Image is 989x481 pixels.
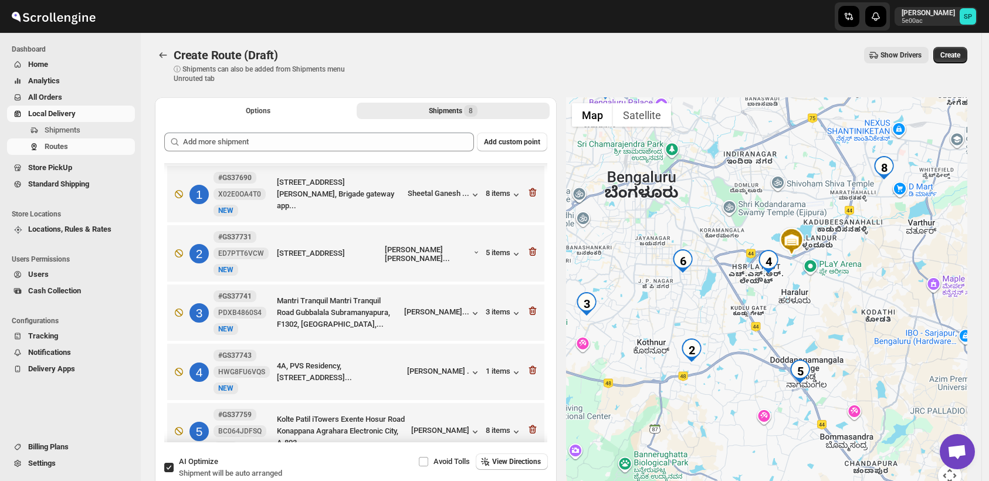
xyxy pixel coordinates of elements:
button: View Directions [476,453,548,470]
div: 6 [671,249,695,273]
div: Sheetal Ganesh ... [408,189,469,198]
div: 3 items [486,307,522,319]
button: Locations, Rules & Rates [7,221,135,238]
button: [PERSON_NAME] [411,426,481,438]
div: 3 [575,292,598,316]
span: Tracking [28,331,58,340]
div: Mantri Tranquil Mantri Tranquil Road Gubbalala Subramanyapura, F1302, [GEOGRAPHIC_DATA],... [277,295,399,330]
p: ⓘ Shipments can also be added from Shipments menu Unrouted tab [174,65,358,83]
button: All Orders [7,89,135,106]
button: Routes [7,138,135,155]
button: Cash Collection [7,283,135,299]
span: Avoid Tolls [433,457,470,466]
span: Billing Plans [28,442,69,451]
div: Kolte Patil iTowers Exente Hosur Road Konappana Agrahara Electronic City, A-803,... [277,414,407,449]
button: 8 items [486,426,522,438]
span: Create [940,50,960,60]
button: Routes [155,47,171,63]
button: Add custom point [477,133,547,151]
span: Sulakshana Pundle [960,8,976,25]
button: Shipments [7,122,135,138]
div: [PERSON_NAME]... [404,307,469,316]
span: BC064JDFSQ [218,426,262,436]
b: #GS37743 [218,351,252,360]
span: Delivery Apps [28,364,75,373]
b: #GS37741 [218,292,252,300]
div: Open chat [940,434,975,469]
span: Store Locations [12,209,135,219]
button: Delivery Apps [7,361,135,377]
div: 4A, PVS Residency, [STREET_ADDRESS]... [277,360,402,384]
span: Locations, Rules & Rates [28,225,111,233]
div: 4 [189,363,209,382]
img: ScrollEngine [9,2,97,31]
b: #GS37731 [218,233,252,241]
span: Shipment will be auto arranged [179,469,282,477]
div: 3 [189,303,209,323]
span: Analytics [28,76,60,85]
p: 5e00ac [902,18,955,25]
button: Analytics [7,73,135,89]
span: PDXB4860S4 [218,308,262,317]
span: 8 [469,106,473,116]
button: Home [7,56,135,73]
span: Show Drivers [880,50,922,60]
button: Sheetal Ganesh ... [408,189,481,201]
span: NEW [218,266,233,274]
div: 2 [189,244,209,263]
span: NEW [218,325,233,333]
span: Routes [45,142,68,151]
span: AI Optimize [179,457,218,466]
div: 8 [872,156,896,179]
div: 5 [788,360,812,383]
span: Settings [28,459,56,468]
p: [PERSON_NAME] [902,8,955,18]
span: Configurations [12,316,135,326]
span: Users [28,270,49,279]
button: All Route Options [162,103,354,119]
span: NEW [218,206,233,215]
span: Add custom point [484,137,540,147]
button: User menu [895,7,977,26]
span: Store PickUp [28,163,72,172]
b: #GS37759 [218,411,252,419]
button: Show Drivers [864,47,929,63]
span: HWG8FU6VQS [218,367,265,377]
button: Selected Shipments [357,103,549,119]
button: Billing Plans [7,439,135,455]
span: Local Delivery [28,109,76,118]
button: Users [7,266,135,283]
div: 4 [757,250,780,273]
div: 5 [189,422,209,441]
span: NEW [218,384,233,392]
text: SP [964,13,972,21]
div: Selected Shipments [155,123,557,447]
button: Tracking [7,328,135,344]
button: 5 items [486,248,522,260]
button: 8 items [486,189,522,201]
button: [PERSON_NAME] . [407,367,481,378]
div: 2 [680,338,703,362]
button: Create [933,47,967,63]
input: Add more shipment [183,133,474,151]
button: [PERSON_NAME] [PERSON_NAME]... [385,245,481,263]
span: Cash Collection [28,286,81,295]
span: Notifications [28,348,71,357]
button: Notifications [7,344,135,361]
div: [STREET_ADDRESS] [277,248,380,259]
div: Shipments [429,105,477,117]
div: 1 [189,185,209,204]
button: 1 items [486,367,522,378]
span: ED7PTT6VCW [218,249,264,258]
span: Options [246,106,270,116]
span: Dashboard [12,45,135,54]
div: [STREET_ADDRESS][PERSON_NAME], Brigade gateway app... [277,177,403,212]
span: All Orders [28,93,62,101]
span: Users Permissions [12,255,135,264]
